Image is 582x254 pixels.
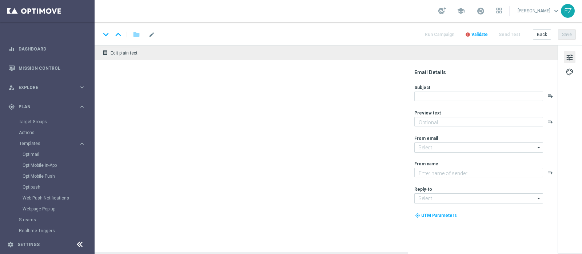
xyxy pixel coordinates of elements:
[19,141,79,146] div: Templates
[19,141,86,146] button: Templates keyboard_arrow_right
[19,59,85,78] a: Mission Control
[566,53,574,62] span: tune
[19,130,76,136] a: Actions
[19,225,94,236] div: Realtime Triggers
[8,65,86,71] button: Mission Control
[547,118,553,124] button: playlist_add
[19,105,79,109] span: Plan
[17,242,40,247] a: Settings
[8,85,86,90] button: person_search Explore keyboard_arrow_right
[566,67,574,77] span: palette
[23,206,76,212] a: Webpage Pop-up
[8,104,86,110] button: gps_fixed Plan keyboard_arrow_right
[100,48,141,57] button: receipt Edit plain text
[19,116,94,127] div: Target Groups
[414,161,438,167] label: From name
[79,103,85,110] i: keyboard_arrow_right
[414,211,458,219] button: my_location UTM Parameters
[414,136,438,141] label: From email
[23,193,94,203] div: Web Push Notifications
[457,7,465,15] span: school
[23,173,76,179] a: OptiMobile Push
[23,149,94,160] div: Optimail
[23,203,94,214] div: Webpage Pop-up
[111,51,137,56] span: Edit plain text
[23,171,94,182] div: OptiMobile Push
[23,195,76,201] a: Web Push Notifications
[564,66,575,77] button: palette
[19,39,85,59] a: Dashboard
[19,214,94,225] div: Streams
[113,29,124,40] i: keyboard_arrow_up
[558,29,576,40] button: Save
[19,217,76,223] a: Streams
[19,138,94,214] div: Templates
[535,194,543,203] i: arrow_drop_down
[8,39,85,59] div: Dashboard
[23,182,94,193] div: Optipush
[8,46,86,52] button: equalizer Dashboard
[19,119,76,125] a: Target Groups
[471,32,488,37] span: Validate
[19,85,79,90] span: Explore
[8,84,79,91] div: Explore
[535,143,543,152] i: arrow_drop_down
[100,29,111,40] i: keyboard_arrow_down
[132,29,141,40] button: folder
[465,32,470,37] i: error
[552,7,560,15] span: keyboard_arrow_down
[414,85,430,90] label: Subject
[561,4,575,18] div: EZ
[23,184,76,190] a: Optipush
[102,50,108,56] i: receipt
[79,84,85,91] i: keyboard_arrow_right
[8,104,15,110] i: gps_fixed
[148,31,155,38] span: mode_edit
[564,51,575,63] button: tune
[414,193,543,203] input: Select
[421,213,457,218] span: UTM Parameters
[133,30,140,39] i: folder
[547,169,553,175] button: playlist_add
[414,142,543,153] input: Select
[19,127,94,138] div: Actions
[79,140,85,147] i: keyboard_arrow_right
[23,160,94,171] div: OptiMobile In-App
[19,228,76,234] a: Realtime Triggers
[23,162,76,168] a: OptiMobile In-App
[8,104,79,110] div: Plan
[533,29,551,40] button: Back
[19,141,71,146] span: Templates
[414,186,432,192] label: Reply-to
[415,213,420,218] i: my_location
[464,30,489,40] button: error Validate
[23,152,76,157] a: Optimail
[8,84,15,91] i: person_search
[517,5,561,16] a: [PERSON_NAME]keyboard_arrow_down
[547,93,553,99] button: playlist_add
[8,46,15,52] i: equalizer
[8,59,85,78] div: Mission Control
[414,110,441,116] label: Preview text
[414,69,557,76] div: Email Details
[7,241,14,248] i: settings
